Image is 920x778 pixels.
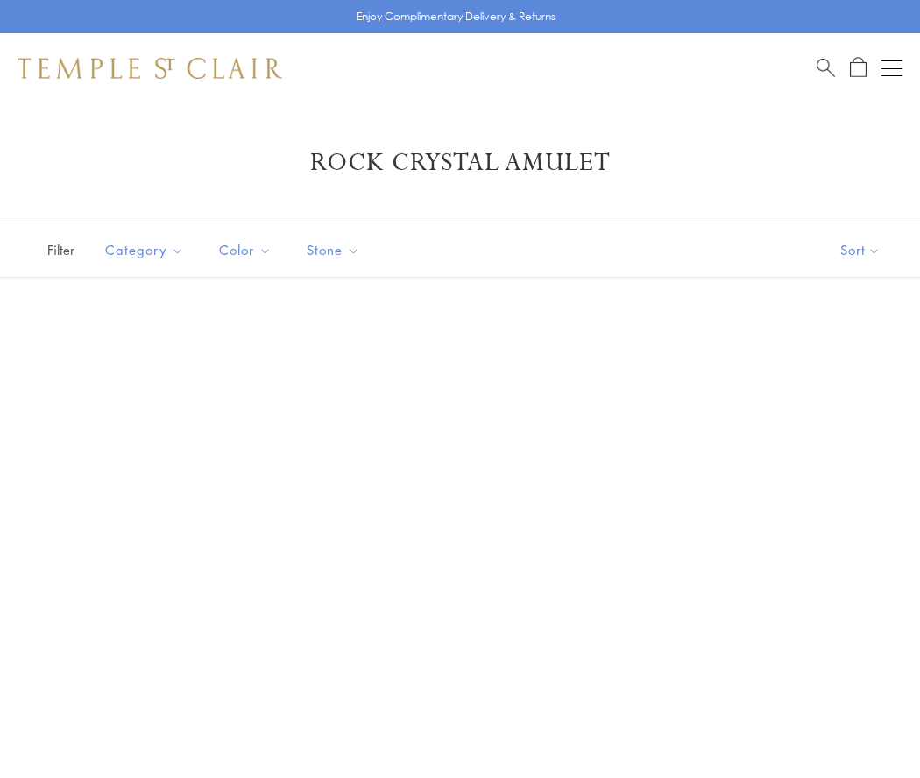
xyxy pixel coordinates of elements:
[18,58,282,79] img: Temple St. Clair
[298,239,373,261] span: Stone
[817,57,835,79] a: Search
[44,147,876,179] h1: Rock Crystal Amulet
[357,8,556,25] p: Enjoy Complimentary Delivery & Returns
[96,239,197,261] span: Category
[210,239,285,261] span: Color
[881,58,902,79] button: Open navigation
[801,223,920,277] button: Show sort by
[294,230,373,270] button: Stone
[850,57,867,79] a: Open Shopping Bag
[206,230,285,270] button: Color
[92,230,197,270] button: Category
